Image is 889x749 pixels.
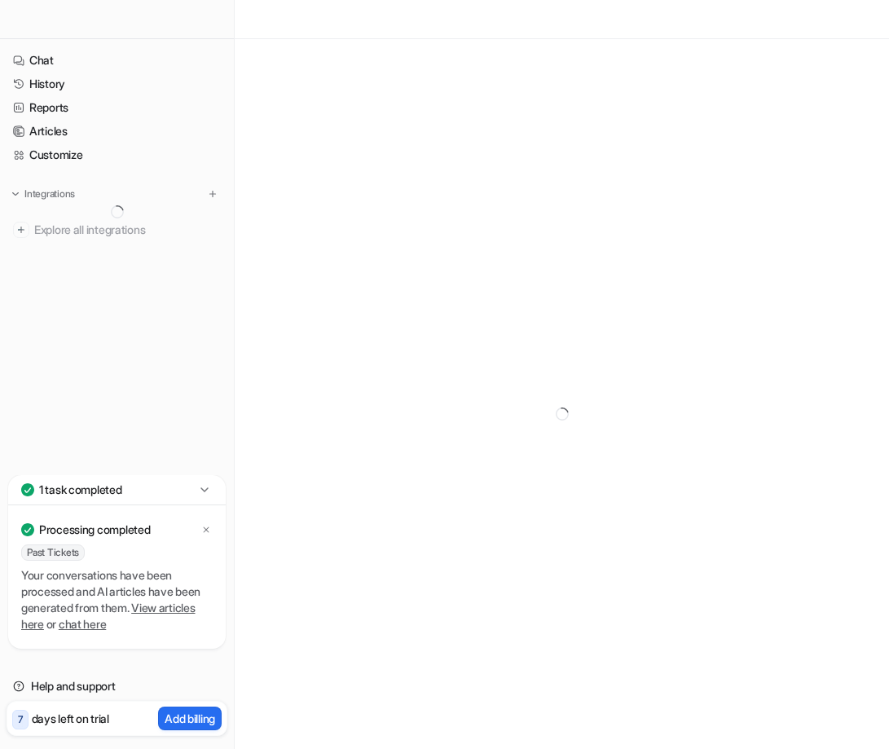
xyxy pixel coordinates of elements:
a: Customize [7,143,227,166]
a: History [7,73,227,95]
a: View articles here [21,601,196,631]
span: Past Tickets [21,544,85,561]
p: 7 [18,712,23,727]
p: 1 task completed [39,482,122,498]
a: chat here [59,617,106,631]
img: explore all integrations [13,222,29,238]
p: Add billing [165,710,215,727]
p: Integrations [24,187,75,200]
img: menu_add.svg [207,188,218,200]
p: Your conversations have been processed and AI articles have been generated from them. or [21,567,213,632]
a: Chat [7,49,227,72]
button: Integrations [7,186,80,202]
p: Processing completed [39,522,150,538]
a: Help and support [7,675,227,698]
span: Explore all integrations [34,217,221,243]
p: days left on trial [32,710,109,727]
img: expand menu [10,188,21,200]
button: Add billing [158,707,222,730]
a: Reports [7,96,227,119]
a: Explore all integrations [7,218,227,241]
a: Articles [7,120,227,143]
